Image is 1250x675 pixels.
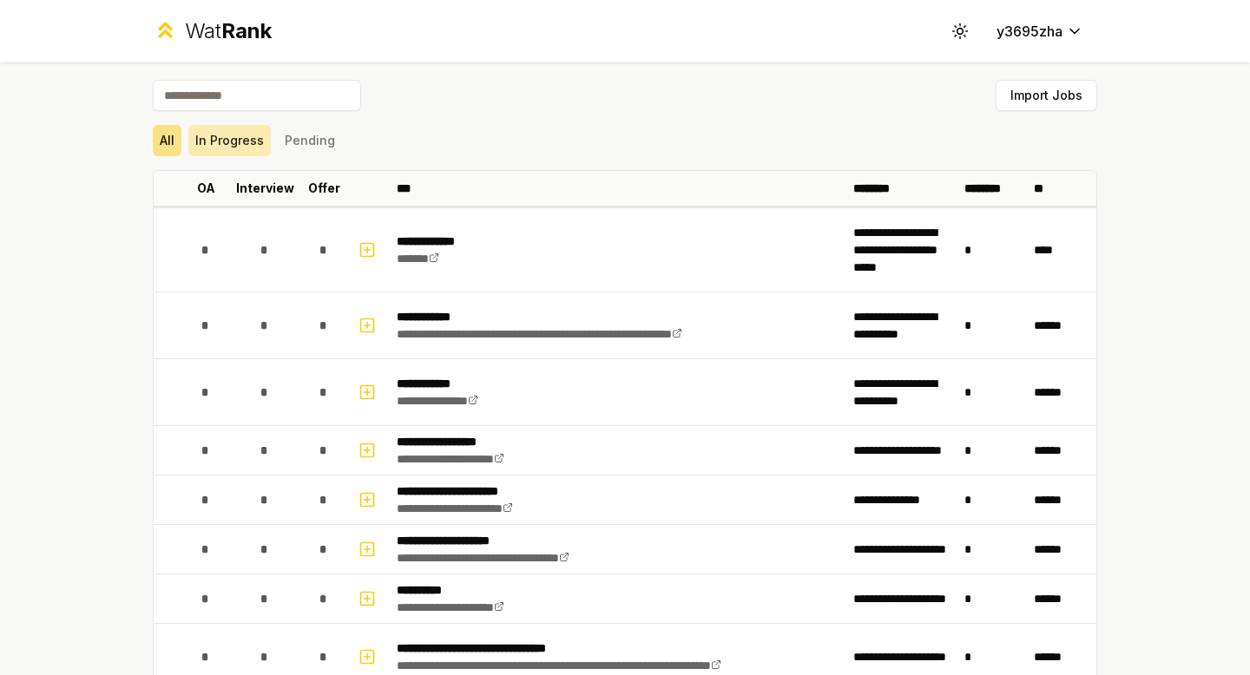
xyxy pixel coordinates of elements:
button: All [153,125,181,156]
div: Wat [185,17,272,45]
span: y3695zha [997,21,1062,42]
p: Offer [308,180,340,197]
a: WatRank [153,17,272,45]
p: OA [197,180,215,197]
p: Interview [236,180,294,197]
button: Import Jobs [996,80,1097,111]
button: Pending [278,125,342,156]
span: Rank [221,18,272,43]
button: y3695zha [983,16,1097,47]
button: In Progress [188,125,271,156]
